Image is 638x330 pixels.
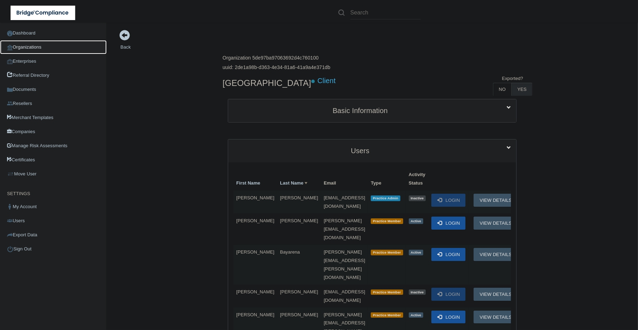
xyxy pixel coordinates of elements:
[409,250,424,255] span: Active
[236,312,274,317] span: [PERSON_NAME]
[324,195,365,209] span: [EMAIL_ADDRESS][DOMAIN_NAME]
[321,168,368,191] th: Email
[371,218,403,224] span: Practice Member
[280,179,307,187] a: Last Name
[474,217,517,230] button: View Details
[223,79,311,88] h4: [GEOGRAPHIC_DATA]
[7,59,13,64] img: enterprise.0d942306.png
[324,289,365,303] span: [EMAIL_ADDRESS][DOMAIN_NAME]
[409,312,424,318] span: Active
[7,189,30,198] label: SETTINGS
[280,312,318,317] span: [PERSON_NAME]
[431,194,465,207] button: Login
[11,6,75,20] img: bridge_compliance_login_screen.278c3ca4.svg
[223,65,330,70] h6: uuid: 2de1a98b-d363-4e34-81a6-41a9a4e371db
[233,147,487,155] h5: Users
[233,107,487,114] h5: Basic Information
[511,83,532,96] label: YES
[236,179,260,187] a: First Name
[7,246,13,252] img: ic_power_dark.7ecde6b1.png
[368,168,406,191] th: Type
[371,289,403,295] span: Practice Member
[371,250,403,255] span: Practice Member
[431,288,465,301] button: Login
[7,101,13,106] img: ic_reseller.de258add.png
[280,289,318,294] span: [PERSON_NAME]
[324,249,365,280] span: [PERSON_NAME][EMAIL_ADDRESS][PERSON_NAME][DOMAIN_NAME]
[280,195,318,200] span: [PERSON_NAME]
[431,217,465,230] button: Login
[431,311,465,324] button: Login
[324,218,365,240] span: [PERSON_NAME][EMAIL_ADDRESS][DOMAIN_NAME]
[409,195,426,201] span: Inactive
[280,218,318,223] span: [PERSON_NAME]
[223,55,330,61] h6: Organization 5de97ba97063692d4c760100
[120,36,131,50] a: Back
[474,311,517,324] button: View Details
[493,83,512,96] label: NO
[7,87,13,93] img: icon-documents.8dae5593.png
[280,249,300,255] span: Bayarena
[474,194,517,207] button: View Details
[409,218,424,224] span: Active
[474,288,517,301] button: View Details
[409,289,426,295] span: Inactive
[233,103,511,119] a: Basic Information
[236,249,274,255] span: [PERSON_NAME]
[236,195,274,200] span: [PERSON_NAME]
[236,218,274,223] span: [PERSON_NAME]
[7,204,13,210] img: ic_user_dark.df1a06c3.png
[318,74,336,87] p: Client
[474,248,517,261] button: View Details
[233,143,511,159] a: Users
[371,195,400,201] span: Practice Admin
[493,74,532,83] td: Exported?
[7,31,13,36] img: ic_dashboard_dark.d01f4a41.png
[350,6,421,19] input: Search
[236,289,274,294] span: [PERSON_NAME]
[7,45,13,50] img: organization-icon.f8decf85.png
[371,312,403,318] span: Practice Member
[7,170,14,178] img: briefcase.64adab9b.png
[406,168,429,191] th: Activity Status
[7,232,13,238] img: icon-export.b9366987.png
[431,248,465,261] button: Login
[7,218,13,224] img: icon-users.e205127d.png
[338,10,345,16] img: ic-search.3b580494.png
